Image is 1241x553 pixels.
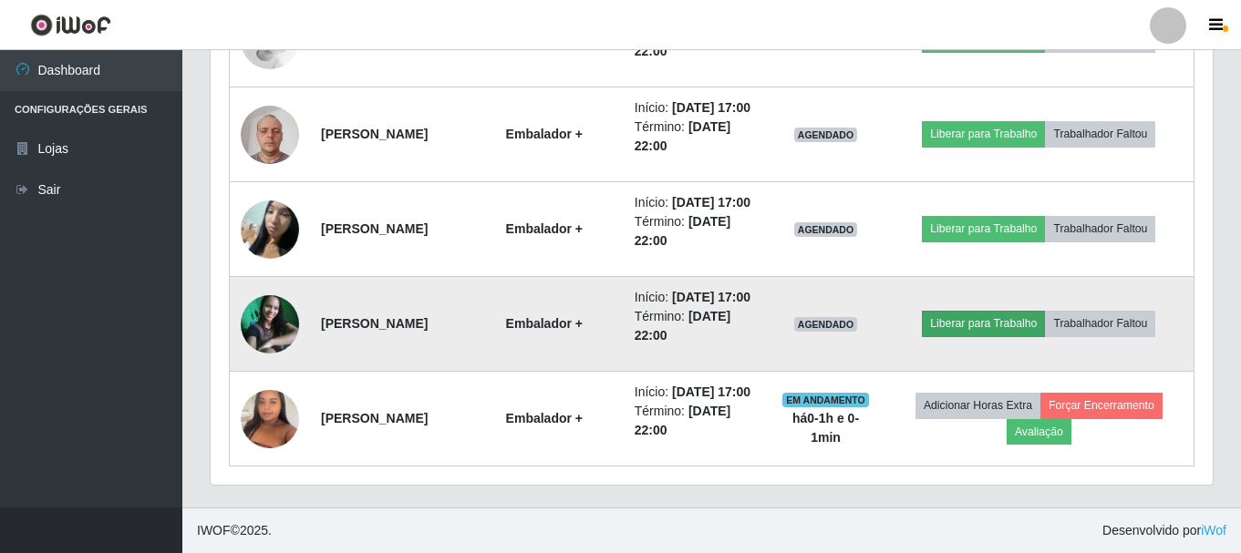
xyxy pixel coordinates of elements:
button: Liberar para Trabalho [922,311,1045,336]
img: CoreUI Logo [30,14,111,36]
span: AGENDADO [794,317,858,332]
button: Liberar para Trabalho [922,121,1045,147]
button: Forçar Encerramento [1040,393,1163,418]
span: AGENDADO [794,128,858,142]
strong: [PERSON_NAME] [321,411,428,425]
img: 1743109633482.jpeg [241,295,299,353]
time: [DATE] 17:00 [672,195,750,210]
strong: [PERSON_NAME] [321,316,428,331]
strong: Embalador + [506,127,583,141]
strong: há 0-1 h e 0-1 min [792,411,859,445]
strong: Embalador + [506,316,583,331]
li: Início: [635,288,757,307]
strong: Embalador + [506,411,583,425]
span: Desenvolvido por [1102,521,1226,540]
li: Início: [635,383,757,402]
strong: [PERSON_NAME] [321,127,428,141]
li: Término: [635,118,757,156]
a: iWof [1201,523,1226,538]
li: Término: [635,212,757,251]
button: Trabalhador Faltou [1045,216,1155,241]
li: Início: [635,98,757,118]
span: EM ANDAMENTO [782,393,869,407]
button: Adicionar Horas Extra [915,393,1040,418]
button: Trabalhador Faltou [1045,311,1155,336]
img: 1723391026413.jpeg [241,96,299,173]
img: 1751846244221.jpeg [241,380,299,457]
time: [DATE] 17:00 [672,100,750,115]
button: Trabalhador Faltou [1045,121,1155,147]
button: Liberar para Trabalho [922,216,1045,241]
span: © 2025 . [197,521,272,540]
li: Início: [635,193,757,212]
span: AGENDADO [794,222,858,237]
time: [DATE] 17:00 [672,384,750,399]
button: Avaliação [1007,419,1071,445]
strong: Embalador + [506,221,583,236]
span: IWOF [197,523,231,538]
img: 1738432426405.jpeg [241,190,299,268]
strong: [PERSON_NAME] [321,221,428,236]
li: Término: [635,307,757,345]
li: Término: [635,402,757,440]
time: [DATE] 17:00 [672,290,750,304]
